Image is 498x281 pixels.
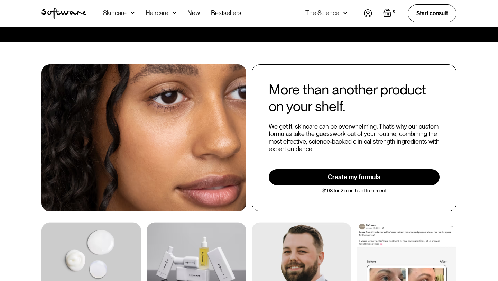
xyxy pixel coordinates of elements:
[41,8,86,19] img: Software Logo
[131,10,135,17] img: arrow down
[391,9,397,15] div: 0
[383,9,397,18] a: Open empty cart
[173,10,176,17] img: arrow down
[305,10,339,17] div: The Science
[269,81,431,115] div: More than another product on your shelf.
[103,10,127,17] div: Skincare
[269,188,440,194] div: $108 for 2 months of treatment
[269,123,440,153] div: We get it, skincare can be overwhelming. That’s why our custom formulas take the guesswork out of...
[408,4,456,22] a: Start consult
[269,169,440,185] a: Create my formula
[41,8,86,19] a: home
[343,10,347,17] img: arrow down
[146,10,168,17] div: Haircare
